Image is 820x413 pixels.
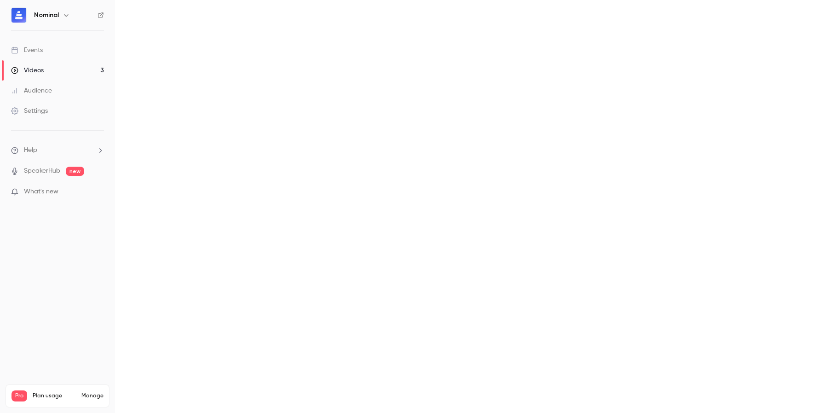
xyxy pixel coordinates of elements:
span: Plan usage [33,392,76,400]
div: Videos [11,66,44,75]
a: SpeakerHub [24,166,60,176]
div: Events [11,46,43,55]
span: new [66,167,84,176]
div: Audience [11,86,52,95]
span: Help [24,145,37,155]
span: What's new [24,187,58,197]
div: Settings [11,106,48,116]
a: Manage [81,392,103,400]
span: Pro [11,390,27,401]
img: Nominal [11,8,26,23]
li: help-dropdown-opener [11,145,104,155]
h6: Nominal [34,11,59,20]
iframe: Noticeable Trigger [93,188,104,196]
